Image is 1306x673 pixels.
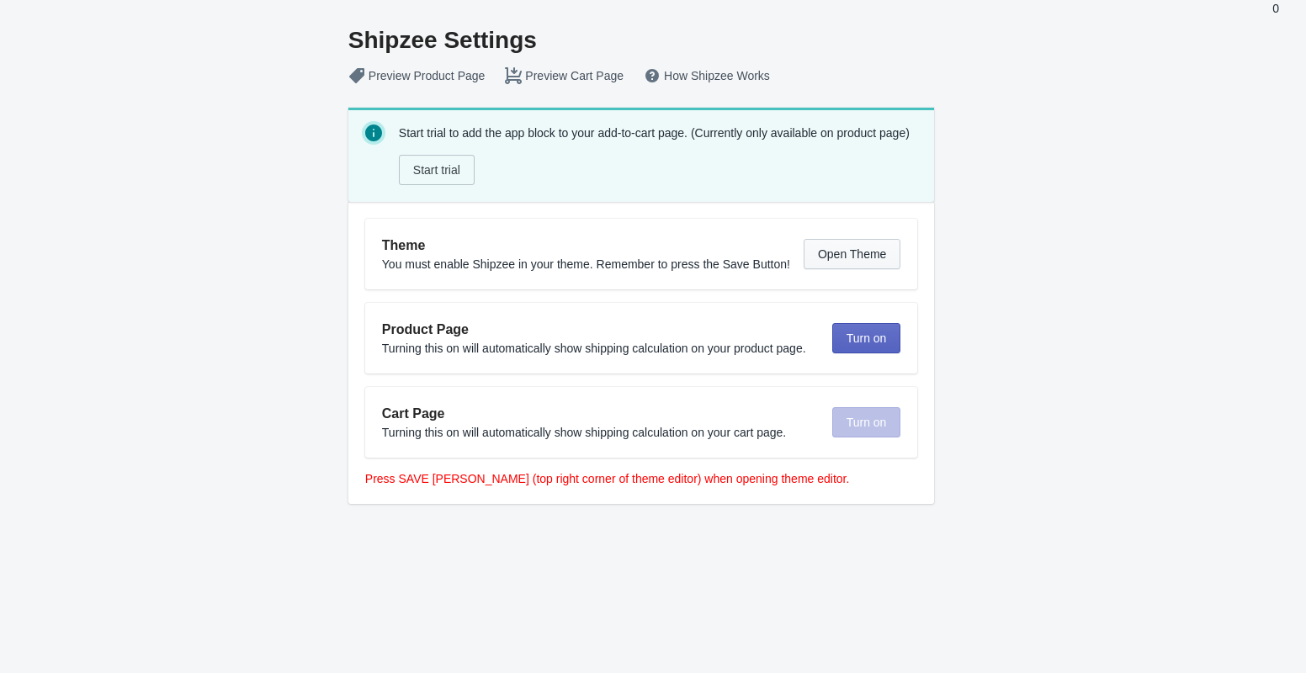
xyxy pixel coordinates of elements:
button: Turn on [832,323,901,353]
span: Turning this on will automatically show shipping calculation on your cart page. [382,426,786,439]
button: Start trial [399,155,475,185]
span: Start trial [413,163,460,177]
button: How Shipzee Works [634,61,780,91]
h2: Theme [382,236,790,256]
span: You must enable Shipzee in your theme. [382,257,593,271]
div: Start trial to add the app block to your add-to-cart page. (Currently only available on product p... [399,121,921,188]
span: Remember to press the Save Button! [597,257,790,271]
span: Turn on [847,331,887,345]
button: Preview Product Page [338,61,496,91]
span: Open Theme [818,247,886,261]
h2: Product Page [382,320,819,340]
p: Press SAVE [PERSON_NAME] (top right corner of theme editor) when opening theme editor. [365,470,918,487]
button: Open Theme [804,239,900,269]
button: Preview Cart Page [495,61,634,91]
h2: Cart Page [382,404,819,424]
h1: Shipzee Settings [348,27,918,54]
span: Turning this on will automatically show shipping calculation on your product page. [382,342,806,355]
